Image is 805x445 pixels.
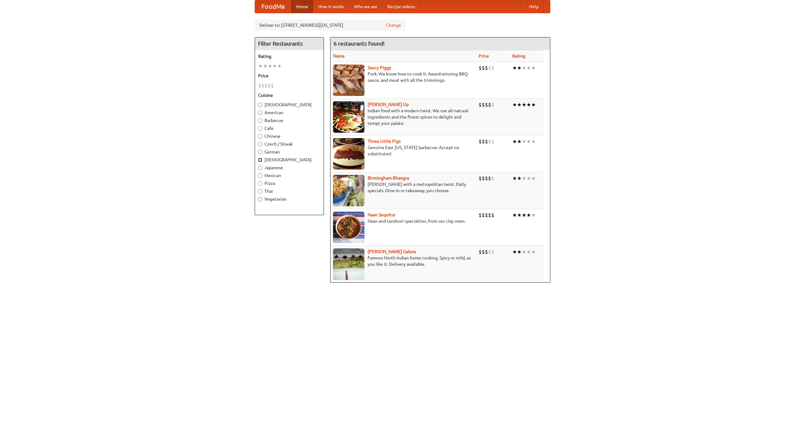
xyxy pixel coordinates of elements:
[258,149,320,155] label: German
[531,101,536,108] li: ★
[333,175,364,206] img: bhangra.jpg
[258,117,320,124] label: Barbecue
[517,138,522,145] li: ★
[382,0,420,13] a: Recipe videos
[522,64,526,71] li: ★
[522,175,526,182] li: ★
[368,65,391,70] a: Saucy Piggy
[258,180,320,186] label: Pizza
[258,150,262,154] input: German
[263,63,268,70] li: ★
[258,103,262,107] input: [DEMOGRAPHIC_DATA]
[488,64,491,71] li: $
[368,139,401,144] a: Three Little Pigs
[522,212,526,219] li: ★
[526,175,531,182] li: ★
[258,109,320,116] label: American
[258,181,262,186] input: Pizza
[333,212,364,243] img: naansequitur.jpg
[488,138,491,145] li: $
[512,53,525,58] a: Rating
[485,248,488,255] li: $
[526,64,531,71] li: ★
[258,196,320,202] label: Vegetarian
[258,157,320,163] label: [DEMOGRAPHIC_DATA]
[333,218,474,224] p: Naan and tandoori specialties, from our clay oven.
[517,101,522,108] li: ★
[517,212,522,219] li: ★
[258,188,320,194] label: Thai
[333,181,474,194] p: [PERSON_NAME] with a metropolitan twist. Daily specials. Dine-in or takeaway, you choose.
[526,101,531,108] li: ★
[526,212,531,219] li: ★
[255,0,291,13] a: FoodMe
[491,101,494,108] li: $
[333,248,364,280] img: currygalore.jpg
[258,158,262,162] input: [DEMOGRAPHIC_DATA]
[334,41,385,47] ng-pluralize: 6 restaurants found!
[512,101,517,108] li: ★
[482,101,485,108] li: $
[258,73,320,79] h5: Price
[333,138,364,170] img: littlepigs.jpg
[482,175,485,182] li: $
[522,138,526,145] li: ★
[524,0,544,13] a: Help
[488,101,491,108] li: $
[277,63,282,70] li: ★
[333,144,474,157] p: Genuine East [US_STATE] barbecue. Accept no substitutes!
[268,82,271,89] li: $
[258,53,320,59] h5: Rating
[368,175,409,181] a: Birmingham Bhangra
[482,64,485,71] li: $
[258,134,262,138] input: Chinese
[258,133,320,139] label: Chinese
[258,92,320,98] h5: Cuisine
[479,175,482,182] li: $
[333,101,364,133] img: curryup.jpg
[531,212,536,219] li: ★
[491,138,494,145] li: $
[333,255,474,267] p: Famous North Indian home cooking. Spicy or mild, as you like it. Delivery available.
[512,64,517,71] li: ★
[479,248,482,255] li: $
[517,64,522,71] li: ★
[482,138,485,145] li: $
[482,248,485,255] li: $
[258,82,261,89] li: $
[368,102,409,107] a: [PERSON_NAME] Up
[479,101,482,108] li: $
[485,101,488,108] li: $
[485,64,488,71] li: $
[386,22,401,28] a: Change
[291,0,313,13] a: Home
[313,0,349,13] a: How it works
[258,172,320,179] label: Mexican
[531,175,536,182] li: ★
[333,53,345,58] a: Name
[368,249,416,254] a: [PERSON_NAME] Galore
[531,64,536,71] li: ★
[482,212,485,219] li: $
[485,212,488,219] li: $
[512,212,517,219] li: ★
[258,125,320,131] label: Cafe
[258,102,320,108] label: [DEMOGRAPHIC_DATA]
[368,212,396,217] a: Naan Sequitur
[479,53,489,58] a: Price
[255,37,324,50] h4: Filter Restaurants
[258,174,262,178] input: Mexican
[258,119,262,123] input: Barbecue
[512,175,517,182] li: ★
[522,248,526,255] li: ★
[264,82,268,89] li: $
[479,138,482,145] li: $
[333,108,474,126] p: Indian food with a modern twist. We use all-natural ingredients and the finest spices to delight ...
[479,64,482,71] li: $
[488,248,491,255] li: $
[349,0,382,13] a: Who we are
[491,64,494,71] li: $
[517,175,522,182] li: ★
